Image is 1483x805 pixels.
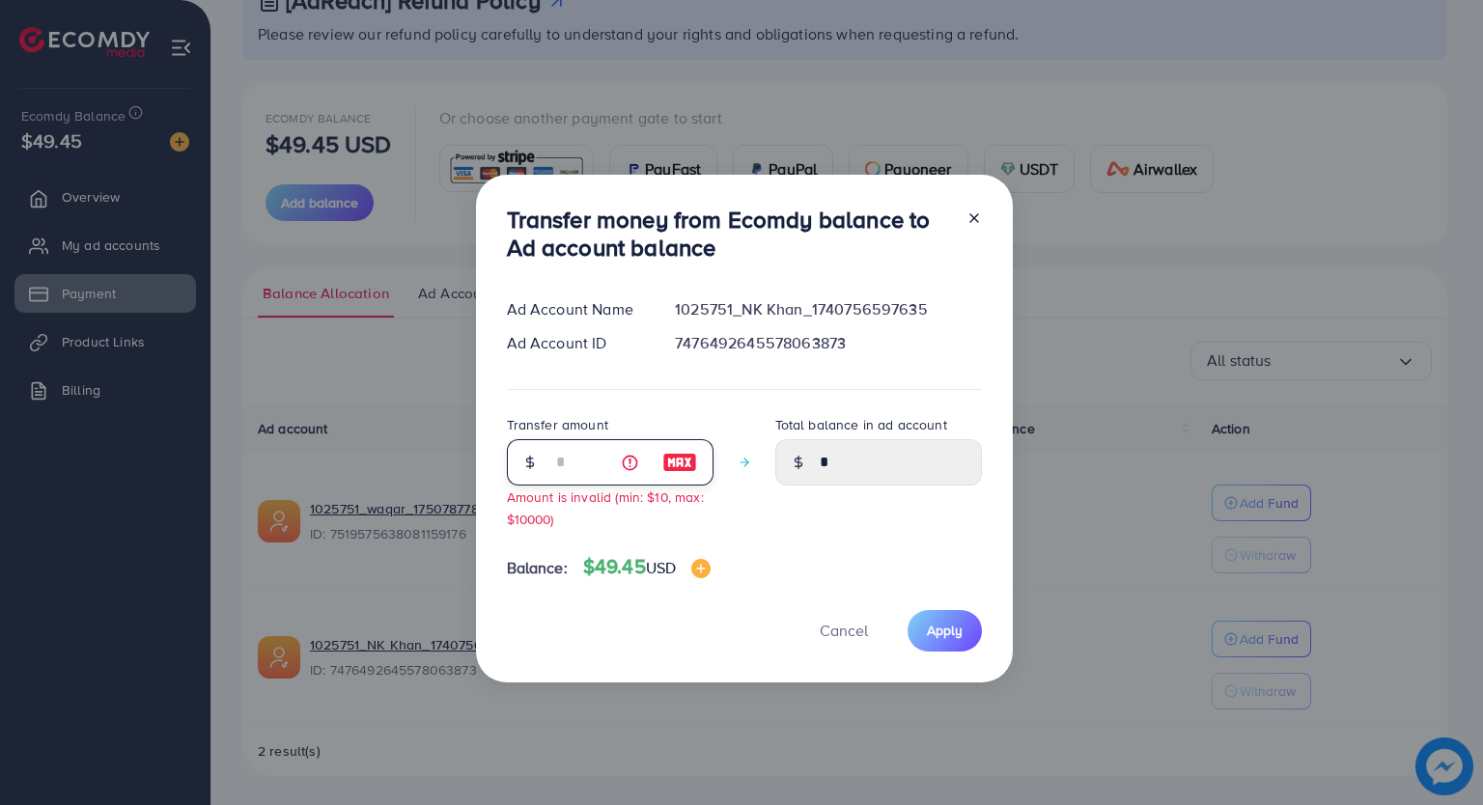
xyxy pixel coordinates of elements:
h3: Transfer money from Ecomdy balance to Ad account balance [507,206,951,262]
span: USD [646,557,676,578]
div: Ad Account Name [491,298,660,320]
label: Transfer amount [507,415,608,434]
div: 7476492645578063873 [659,332,996,354]
h4: $49.45 [583,555,711,579]
span: Cancel [820,620,868,641]
small: Amount is invalid (min: $10, max: $10000) [507,487,704,528]
div: Ad Account ID [491,332,660,354]
button: Apply [908,610,982,652]
img: image [662,451,697,474]
span: Apply [927,621,963,640]
span: Balance: [507,557,568,579]
label: Total balance in ad account [775,415,947,434]
button: Cancel [796,610,892,652]
img: image [691,559,711,578]
div: 1025751_NK Khan_1740756597635 [659,298,996,320]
